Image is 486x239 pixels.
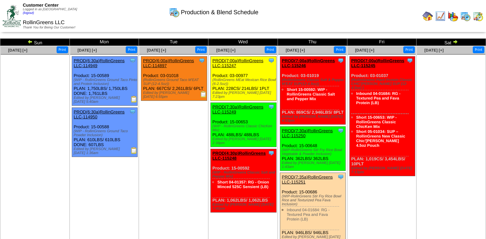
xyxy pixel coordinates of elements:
a: PROD(7:35a)RollinGreens LLC-115251 [282,175,333,184]
a: PROD(7:00a)RollinGreens LLC-115247 [212,58,263,68]
img: arrowleft.gif [27,39,33,44]
img: Tooltip [268,103,275,110]
div: Edited by [PERSON_NAME] [DATE] 7:23pm [212,91,276,99]
div: Edited by [PERSON_NAME] [DATE] 1:43am [282,161,345,169]
a: [DATE] [+] [424,48,444,53]
img: Tooltip [268,150,275,156]
div: (WIP - RollinGreens Ground Taco Pinto and Protein Inclusion) [74,78,137,86]
button: Print [57,46,68,53]
button: Print [473,46,484,53]
td: Fri [347,39,417,46]
div: Product: 15-00653 PLAN: 488LBS / 488LBS [211,103,276,147]
td: Wed [208,39,278,46]
img: calendarprod.gif [460,11,471,21]
img: calendarinout.gif [473,11,483,21]
button: Print [126,46,137,53]
div: (RollinGreens MEat Mexican Rice Bowl (6-2.5oz)) [212,78,276,86]
img: graph.gif [448,11,458,21]
div: Edited by [PERSON_NAME] [DATE] 7:13pm [351,166,415,174]
a: PROD(7:00a)RollinGreens LLC-115246 [282,58,335,68]
img: Production Report [131,147,137,154]
a: PROD(6:30a)RollinGreens LLC-114950 [74,109,125,119]
div: Product: 03-00977 PLAN: 228CS / 214LBS / 1PLT [211,57,276,101]
span: Customer Center [23,3,59,8]
td: Tue [139,39,208,46]
button: Print [334,46,345,53]
a: [DATE] [+] [147,48,166,53]
img: Tooltip [199,57,205,64]
div: Edited by [PERSON_NAME] [DATE] 4:53pm [282,115,345,123]
div: (RollinGreens Ground Taco M'EAT SUP (12-4.5oz)) [143,78,206,86]
a: Short 04-01357: RG - Onion Minced 525C Sensient (LB) [217,180,269,189]
div: Product: 15-00588 PLAN: 610LBS / 610LBS DONE: 607LBS [72,108,137,157]
a: Short 05-01034: SUP – RollinGreens New Classic Chic'[PERSON_NAME] 4.5oz Pouch [356,129,405,148]
img: Tooltip [129,108,136,115]
img: Tooltip [268,57,275,64]
button: Print [265,46,276,53]
div: Product: 03-01037 PLAN: 1,019CS / 3,454LBS / 10PLT [349,57,415,176]
img: Production Report [131,96,137,102]
span: Production & Blend Schedule [181,9,258,16]
a: (logout) [23,11,34,15]
a: [DATE] [+] [216,48,236,53]
a: [DATE] [+] [77,48,97,53]
a: PROD(7:30a)RollinGreens LLC-115250 [282,128,333,138]
a: PROD(7:30a)RollinGreens LLC-115249 [212,104,263,114]
img: Tooltip [337,57,344,64]
a: PROD(6:00a)RollinGreens LLC-114897 [143,58,194,68]
img: line_graph.gif [435,11,446,21]
a: [DATE] [+] [286,48,305,53]
div: (WIP-RollinGreens Stir Fry Rice Bowl Vegetable & Powder Inclusion) [282,148,345,156]
a: Short 15-00653: WIP - RollinGreens Classic ChicKen Mix [356,115,397,129]
span: Logged in as [GEOGRAPHIC_DATA] [23,8,77,15]
a: [DATE] [+] [8,48,27,53]
img: home.gif [422,11,433,21]
a: Short 15-00592: WIP - RollinGreens Classic Salt and Pepper Mix [287,87,335,101]
div: Product: 03-01019 PLAN: 869CS / 2,946LBS / 8PLT [280,57,345,125]
div: (RollinGreens Plant Protein Classic CHIC'[PERSON_NAME] SUP (12-4.5oz) ) [351,78,415,90]
img: Tooltip [407,57,413,64]
div: Edited by [PERSON_NAME] [DATE] 7:41pm [212,203,276,211]
span: RollinGreens LLC [23,20,65,25]
img: calendarprod.gif [169,7,180,18]
a: [DATE] [+] [355,48,374,53]
a: Inbound 04-01684: RG - Textured Pea and Fava Protein (LB) [356,91,401,105]
span: Thank You for Being Our Customer! [23,26,75,29]
div: Product: 15-00648 PLAN: 362LBS / 362LBS [280,127,345,171]
button: Print [403,46,415,53]
td: Mon [69,39,139,46]
td: Sat [417,39,486,46]
img: Tooltip [337,174,344,180]
div: Edited by [PERSON_NAME] [DATE] 2:38pm [212,137,276,145]
div: (WIP-RolinGreens Stir Fry Rice Bowl Rice and Texturized Pea Fava Inclusion) [282,194,345,206]
div: (WIP - RollinGreens Classic ChicKen Mix) [212,124,276,132]
img: Tooltip [337,127,344,134]
a: PROD(4:30p)RollinGreens LLC-115248 [212,151,266,161]
a: Inbound 04-01684: RG - Textured Pea and Fava Protein (LB) [287,208,330,221]
div: (RollinGreens Classic Salt & Pepper M'EAT SUP(12-4.5oz)) [282,78,345,86]
div: Edited by [PERSON_NAME] [DATE] 6:55pm [143,91,206,99]
div: Edited by [PERSON_NAME] [DATE] 5:40am [74,96,137,104]
div: (WIP - RollinGreens Classic Salt and Pepper Mix) [212,171,276,179]
div: (WIP - RollinGreens Ground Taco Powder Inclusion) [74,129,137,137]
img: Tooltip [129,57,136,64]
div: Product: 15-00589 PLAN: 1,750LBS / 1,750LBS DONE: 1,761LBS [72,57,137,106]
img: arrowright.gif [453,39,458,44]
img: Production Report [200,91,207,98]
a: PROD(6:30a)RollinGreens LLC-114949 [74,58,125,68]
div: Edited by [PERSON_NAME] [DATE] 1:36am [74,147,137,155]
img: ZoRoCo_Logo(Green%26Foil)%20jpg.webp [3,5,21,27]
td: Thu [278,39,347,46]
div: Product: 15-00592 PLAN: 1,062LBS / 1,062LBS [211,149,276,213]
button: Print [195,46,207,53]
td: Sun [0,39,70,46]
div: Product: 03-01018 PLAN: 667CS / 2,261LBS / 6PLT [141,57,207,101]
a: PROD(7:00a)RollinGreens LLC-115245 [351,58,404,68]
